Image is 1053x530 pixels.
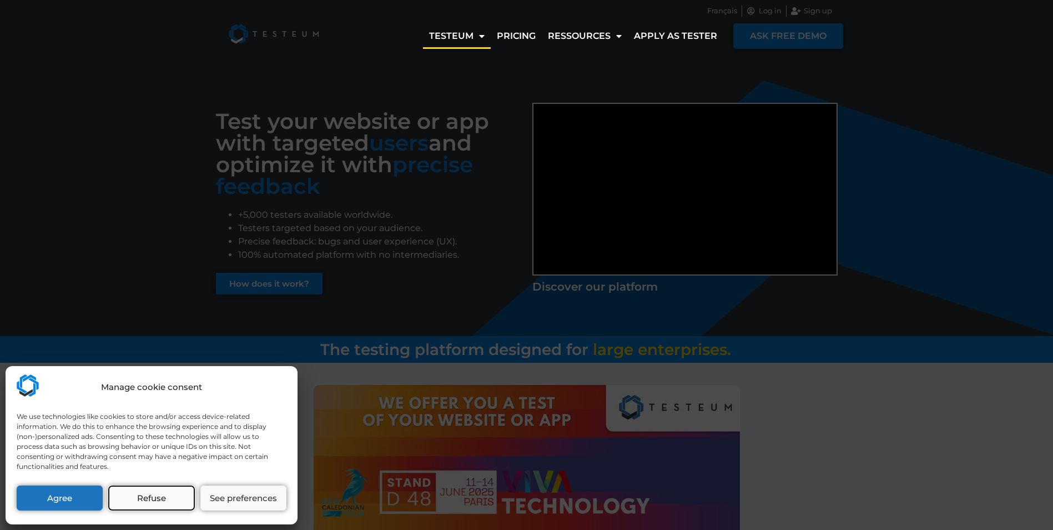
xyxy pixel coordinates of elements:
button: See preferences [200,486,286,511]
button: Agree [17,486,103,511]
button: Refuse [108,486,194,511]
a: Pricing [491,23,542,49]
div: Manage cookie consent [101,381,202,394]
nav: Menu [423,23,723,49]
a: Testeum [423,23,491,49]
a: Ressources [542,23,628,49]
a: Apply as tester [628,23,723,49]
div: We use technologies like cookies to store and/or access device-related information. We do this to... [17,412,285,472]
img: Testeum.com - Application crowdtesting platform [17,374,39,397]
